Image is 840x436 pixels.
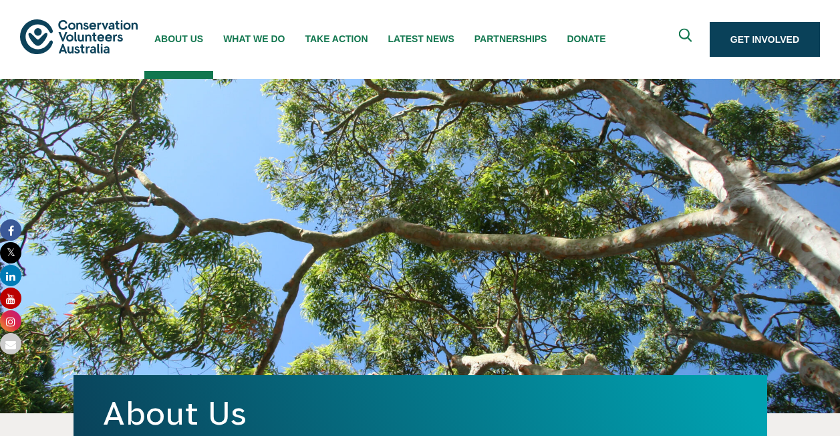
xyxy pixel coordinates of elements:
span: What We Do [223,33,285,44]
span: Expand search box [678,29,695,51]
span: Donate [567,33,605,44]
span: Take Action [305,33,368,44]
span: Partnerships [474,33,547,44]
a: Get Involved [710,22,820,57]
button: Expand search box Close search box [671,23,703,56]
h1: About Us [103,395,738,431]
span: About Us [154,33,203,44]
span: Latest News [388,33,454,44]
img: logo.svg [20,19,138,53]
